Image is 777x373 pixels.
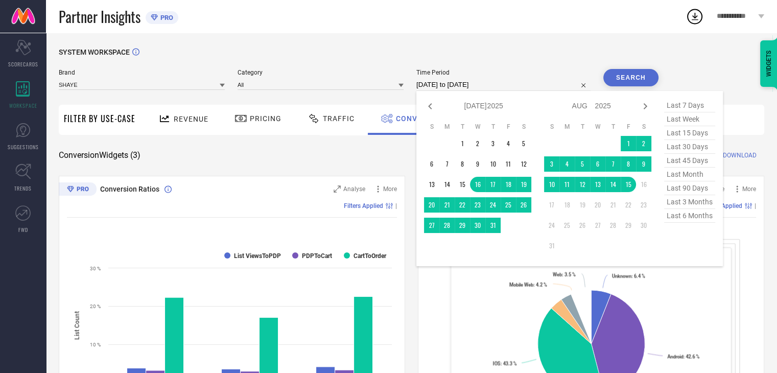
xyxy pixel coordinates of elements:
[485,156,501,172] td: Thu Jul 10 2025
[621,177,636,192] td: Fri Aug 15 2025
[439,123,455,131] th: Monday
[8,60,38,68] span: SCORECARDS
[590,177,605,192] td: Wed Aug 13 2025
[424,197,439,213] td: Sun Jul 20 2025
[559,197,575,213] td: Mon Aug 18 2025
[74,311,81,339] tspan: List Count
[603,69,658,86] button: Search
[605,177,621,192] td: Thu Aug 14 2025
[636,123,651,131] th: Saturday
[664,181,715,195] span: last 90 days
[455,197,470,213] td: Tue Jul 22 2025
[605,123,621,131] th: Thursday
[559,218,575,233] td: Mon Aug 25 2025
[439,177,455,192] td: Mon Jul 14 2025
[501,136,516,151] td: Fri Jul 04 2025
[238,69,404,76] span: Category
[485,197,501,213] td: Thu Jul 24 2025
[559,177,575,192] td: Mon Aug 11 2025
[544,218,559,233] td: Sun Aug 24 2025
[470,123,485,131] th: Wednesday
[424,177,439,192] td: Sun Jul 13 2025
[18,226,28,234] span: FWD
[636,136,651,151] td: Sat Aug 02 2025
[575,177,590,192] td: Tue Aug 12 2025
[516,123,531,131] th: Saturday
[439,156,455,172] td: Mon Jul 07 2025
[559,123,575,131] th: Monday
[575,156,590,172] td: Tue Aug 05 2025
[59,48,130,56] span: SYSTEM WORKSPACE
[516,177,531,192] td: Sat Jul 19 2025
[485,218,501,233] td: Thu Jul 31 2025
[334,185,341,193] svg: Zoom
[639,100,651,112] div: Next month
[553,272,576,277] text: : 3.5 %
[234,252,281,260] text: List ViewsToPDP
[605,197,621,213] td: Thu Aug 21 2025
[636,177,651,192] td: Sat Aug 16 2025
[664,168,715,181] span: last month
[575,123,590,131] th: Tuesday
[516,136,531,151] td: Sat Jul 05 2025
[509,282,533,287] tspan: Mobile Web
[492,361,500,366] tspan: IOS
[664,195,715,209] span: last 3 months
[416,69,591,76] span: Time Period
[59,69,225,76] span: Brand
[8,143,39,151] span: SUGGESTIONS
[485,177,501,192] td: Thu Jul 17 2025
[664,126,715,140] span: last 15 days
[544,123,559,131] th: Sunday
[509,282,547,287] text: : 4.2 %
[9,102,37,109] span: WORKSPACE
[158,14,173,21] span: PRO
[664,209,715,223] span: last 6 months
[455,123,470,131] th: Tuesday
[516,156,531,172] td: Sat Jul 12 2025
[590,218,605,233] td: Wed Aug 27 2025
[470,197,485,213] td: Wed Jul 23 2025
[302,252,332,260] text: PDPToCart
[90,266,101,271] text: 30 %
[100,185,159,193] span: Conversion Ratios
[174,115,208,123] span: Revenue
[396,114,445,123] span: Conversion
[621,156,636,172] td: Fri Aug 08 2025
[664,99,715,112] span: last 7 days
[667,354,699,359] text: : 42.6 %
[590,197,605,213] td: Wed Aug 20 2025
[323,114,355,123] span: Traffic
[59,6,140,27] span: Partner Insights
[544,177,559,192] td: Sun Aug 10 2025
[470,218,485,233] td: Wed Jul 30 2025
[455,156,470,172] td: Tue Jul 08 2025
[636,156,651,172] td: Sat Aug 09 2025
[501,156,516,172] td: Fri Jul 11 2025
[439,197,455,213] td: Mon Jul 21 2025
[755,202,756,209] span: |
[501,123,516,131] th: Friday
[492,361,516,366] text: : 43.3 %
[470,156,485,172] td: Wed Jul 09 2025
[621,218,636,233] td: Fri Aug 29 2025
[64,112,135,125] span: Filter By Use-Case
[424,100,436,112] div: Previous month
[395,202,397,209] span: |
[612,273,631,278] tspan: Unknown
[664,112,715,126] span: last week
[544,156,559,172] td: Sun Aug 03 2025
[470,177,485,192] td: Wed Jul 16 2025
[667,354,683,359] tspan: Android
[723,150,757,160] span: DOWNLOAD
[250,114,281,123] span: Pricing
[590,123,605,131] th: Wednesday
[455,218,470,233] td: Tue Jul 29 2025
[383,185,397,193] span: More
[424,218,439,233] td: Sun Jul 27 2025
[553,272,562,277] tspan: Web
[686,7,704,26] div: Open download list
[742,185,756,193] span: More
[14,184,32,192] span: TRENDS
[559,156,575,172] td: Mon Aug 04 2025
